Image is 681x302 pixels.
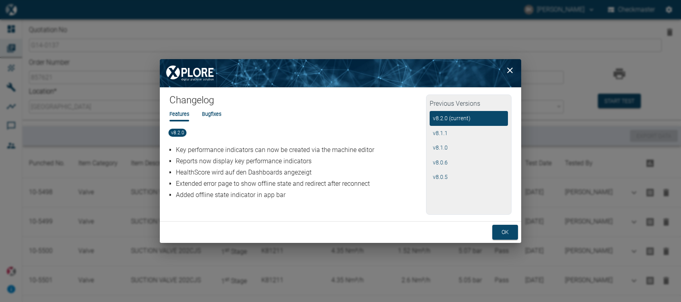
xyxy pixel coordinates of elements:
p: Added offline state indicator in app bar [176,190,424,200]
p: Key performance indicators can now be created via the machine editor [176,145,424,155]
button: v8.0.5 [430,170,508,185]
p: HealthScore wird auf den Dashboards angezeigt [176,168,424,177]
button: v8.2.0 (current) [430,111,508,126]
h1: Changelog [169,94,426,110]
button: close [502,62,518,78]
button: ok [492,225,518,240]
li: Features [169,110,189,118]
h2: Previous Versions [430,98,508,111]
button: v8.1.1 [430,126,508,141]
button: v8.0.6 [430,155,508,170]
li: Bugfixes [202,110,221,118]
p: Reports now display key performance indicators [176,156,424,166]
img: background image [160,59,521,87]
p: Extended error page to show offline state and redirect after reconnect [176,179,424,189]
span: v8.2.0 [169,129,187,137]
img: XPLORE Logo [160,59,220,87]
button: v8.1.0 [430,140,508,155]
